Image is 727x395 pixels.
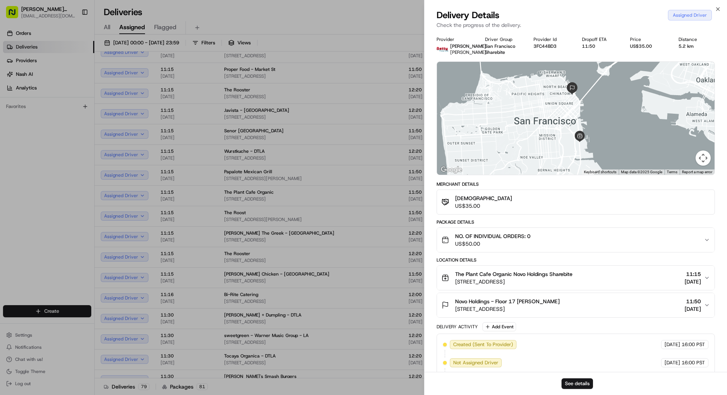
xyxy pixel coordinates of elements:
div: Distance [679,36,715,42]
button: The Plant Cafe Organic Novo Holdings Sharebite[STREET_ADDRESS]11:15[DATE] [437,266,715,290]
img: betty.jpg [437,43,449,55]
span: Knowledge Base [15,149,58,157]
span: [DATE] [685,278,701,285]
div: Start new chat [34,72,124,80]
span: 16:00 PST [682,359,705,366]
span: [PERSON_NAME] [450,49,486,55]
img: 1736555255976-a54dd68f-1ca7-489b-9aae-adbdc363a1c4 [8,72,21,86]
span: The Plant Cafe Organic Novo Holdings Sharebite [455,270,573,278]
img: Nash [8,8,23,23]
div: Package Details [437,219,715,225]
span: API Documentation [72,149,122,157]
span: Novo Holdings - Floor 17 [PERSON_NAME] [455,298,560,305]
div: Provider Id [534,36,570,42]
div: Merchant Details [437,181,715,187]
span: Pylon [75,168,92,173]
a: 💻API Documentation [61,146,125,160]
button: 3FC44BD3 [534,43,557,49]
span: US$35.00 [455,202,512,210]
img: Google [439,165,464,175]
span: NO. OF INDIVIDUAL ORDERS: 0 [455,232,530,240]
span: Delivery Details [437,9,499,21]
button: Keyboard shortcuts [584,169,616,175]
span: [PERSON_NAME] [450,43,486,49]
div: 📗 [8,150,14,156]
div: Delivery Activity [437,324,478,330]
img: bettytllc [8,110,20,122]
span: [DATE] [665,341,680,348]
span: [DEMOGRAPHIC_DATA] [455,194,512,202]
p: Welcome 👋 [8,30,138,42]
span: [STREET_ADDRESS] [455,305,560,313]
span: [STREET_ADDRESS] [455,278,573,285]
button: Map camera controls [696,150,711,166]
span: • [44,118,46,124]
div: US$35.00 [630,43,666,49]
span: 16:00 PST [682,341,705,348]
button: Novo Holdings - Floor 17 [PERSON_NAME][STREET_ADDRESS]11:50[DATE] [437,293,715,317]
div: Provider [437,36,473,42]
span: 7月31日 [48,118,66,124]
div: Location Details [437,257,715,263]
a: Terms [667,170,677,174]
span: 11:15 [685,270,701,278]
span: Map data ©2025 Google [621,170,662,174]
div: San Francisco Sharebite [485,43,521,55]
span: bettytllc [23,118,42,124]
div: Past conversations [8,99,48,105]
span: Not Assigned Driver [453,359,498,366]
button: See details [562,378,593,389]
a: Powered byPylon [53,167,92,173]
span: [DATE] [685,305,701,313]
div: 11:50 [582,43,618,49]
input: Clear [20,49,125,57]
div: We're available if you need us! [34,80,104,86]
span: [DATE] [665,359,680,366]
a: Report a map error [682,170,712,174]
button: Start new chat [129,75,138,84]
div: 5.2 km [679,43,715,49]
div: Price [630,36,666,42]
img: 5e9a9d7314ff4150bce227a61376b483.jpg [16,72,30,86]
button: NO. OF INDIVIDUAL ORDERS: 0US$50.00 [437,228,715,252]
div: Dropoff ETA [582,36,618,42]
p: Check the progress of the delivery. [437,21,715,29]
span: US$50.00 [455,240,530,248]
div: 💻 [64,150,70,156]
div: Driver Group [485,36,521,42]
span: 11:50 [685,298,701,305]
span: Created (Sent To Provider) [453,341,513,348]
a: Open this area in Google Maps (opens a new window) [439,165,464,175]
a: 📗Knowledge Base [5,146,61,160]
button: Add Event [482,322,516,331]
button: See all [117,97,138,106]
